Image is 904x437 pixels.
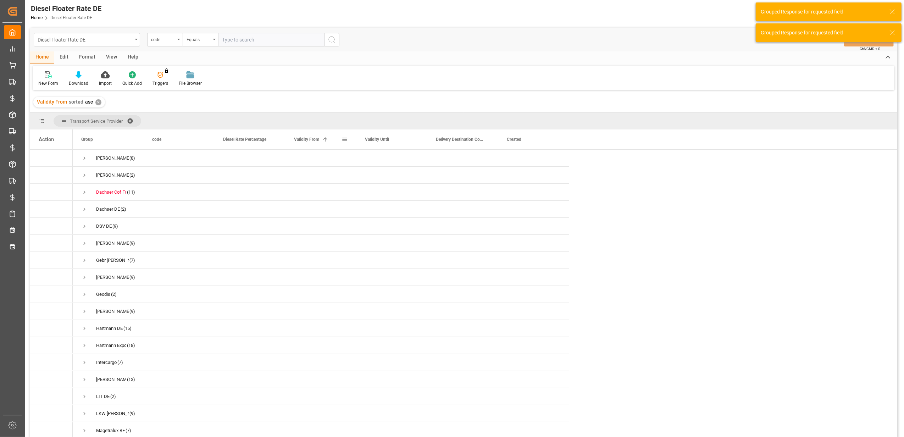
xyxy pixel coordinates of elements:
span: sorted [69,99,83,105]
div: Gebr [PERSON_NAME] CZ [96,252,129,269]
a: Home [31,15,43,20]
div: Quick Add [122,80,142,87]
div: [PERSON_NAME] DE [96,269,129,286]
span: Created [507,137,521,142]
div: Diesel Floater Rate DE [31,3,101,14]
div: Press SPACE to select this row. [30,252,73,269]
span: (2) [111,286,117,303]
div: DSV DE [96,218,112,234]
div: [PERSON_NAME] [PERSON_NAME] DE [96,371,126,388]
div: Press SPACE to select this row. [73,150,569,167]
div: Grouped Response for requested field [761,29,883,37]
div: Press SPACE to select this row. [73,371,569,388]
div: LIT DE [96,388,110,405]
div: Press SPACE to select this row. [30,235,73,252]
div: Press SPACE to select this row. [73,201,569,218]
div: Press SPACE to select this row. [30,320,73,337]
div: Press SPACE to select this row. [73,167,569,184]
div: Geodis [96,286,110,303]
div: Dachser DE [96,201,120,217]
span: (2) [121,201,126,217]
div: Press SPACE to select this row. [30,201,73,218]
div: Press SPACE to select this row. [73,303,569,320]
div: code [151,35,175,43]
div: Edit [54,51,74,63]
div: Press SPACE to select this row. [30,269,73,286]
div: Press SPACE to select this row. [30,388,73,405]
span: Validity From [37,99,67,105]
div: Grouped Response for requested field [761,8,883,16]
span: Ctrl/CMD + S [860,46,880,51]
div: Press SPACE to select this row. [73,286,569,303]
span: (9) [129,235,135,251]
div: Press SPACE to select this row. [30,337,73,354]
div: Press SPACE to select this row. [73,235,569,252]
button: open menu [183,33,218,46]
span: (9) [112,218,118,234]
div: Hartmann DE [96,320,123,337]
div: Press SPACE to select this row. [73,252,569,269]
span: (13) [127,371,135,388]
div: Press SPACE to select this row. [30,167,73,184]
div: LKW [PERSON_NAME] [96,405,129,422]
span: Group [81,137,93,142]
div: Import [99,80,112,87]
span: code [152,137,161,142]
button: open menu [34,33,140,46]
span: asc [85,99,93,105]
div: Press SPACE to select this row. [30,150,73,167]
div: [PERSON_NAME] BE [96,150,129,166]
span: (11) [127,184,135,200]
div: Home [30,51,54,63]
span: Delivery Destination Country [436,137,483,142]
span: Validity From [294,137,319,142]
div: Press SPACE to select this row. [30,303,73,320]
input: Type to search [218,33,325,46]
div: New Form [38,80,58,87]
button: search button [325,33,339,46]
div: Press SPACE to select this row. [30,354,73,371]
span: (15) [123,320,132,337]
span: Diesel Rate Percentage [223,137,266,142]
div: Press SPACE to select this row. [73,218,569,235]
span: Validity Until [365,137,389,142]
div: Download [69,80,88,87]
div: Intercargo [96,354,117,371]
div: View [101,51,122,63]
div: [PERSON_NAME] [96,303,129,320]
div: Press SPACE to select this row. [30,405,73,422]
div: Press SPACE to select this row. [73,337,569,354]
div: Press SPACE to select this row. [30,218,73,235]
div: ✕ [95,99,101,105]
div: File Browser [179,80,202,87]
span: Dachser Cof Foodservice [96,189,147,195]
div: Press SPACE to select this row. [30,371,73,388]
span: (8) [129,150,135,166]
span: Transport Service Provider [70,118,123,124]
button: open menu [147,33,183,46]
div: Hartmann Export [96,337,126,354]
span: (9) [129,405,135,422]
div: Press SPACE to select this row. [73,184,569,201]
span: (18) [127,337,135,354]
div: Press SPACE to select this row. [73,354,569,371]
span: (2) [110,388,116,405]
div: Diesel Floater Rate DE [38,35,132,44]
div: Equals [187,35,211,43]
div: Help [122,51,144,63]
div: Press SPACE to select this row. [30,184,73,201]
div: [PERSON_NAME] Interco [96,167,129,183]
span: (7) [129,252,135,269]
div: Press SPACE to select this row. [73,269,569,286]
span: (7) [117,354,123,371]
span: (9) [129,303,135,320]
div: [PERSON_NAME] [96,235,129,251]
div: Format [74,51,101,63]
span: (2) [129,167,135,183]
span: (9) [129,269,135,286]
div: Press SPACE to select this row. [73,388,569,405]
div: Press SPACE to select this row. [73,320,569,337]
div: Press SPACE to select this row. [73,405,569,422]
div: Action [39,136,54,143]
div: Press SPACE to select this row. [30,286,73,303]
